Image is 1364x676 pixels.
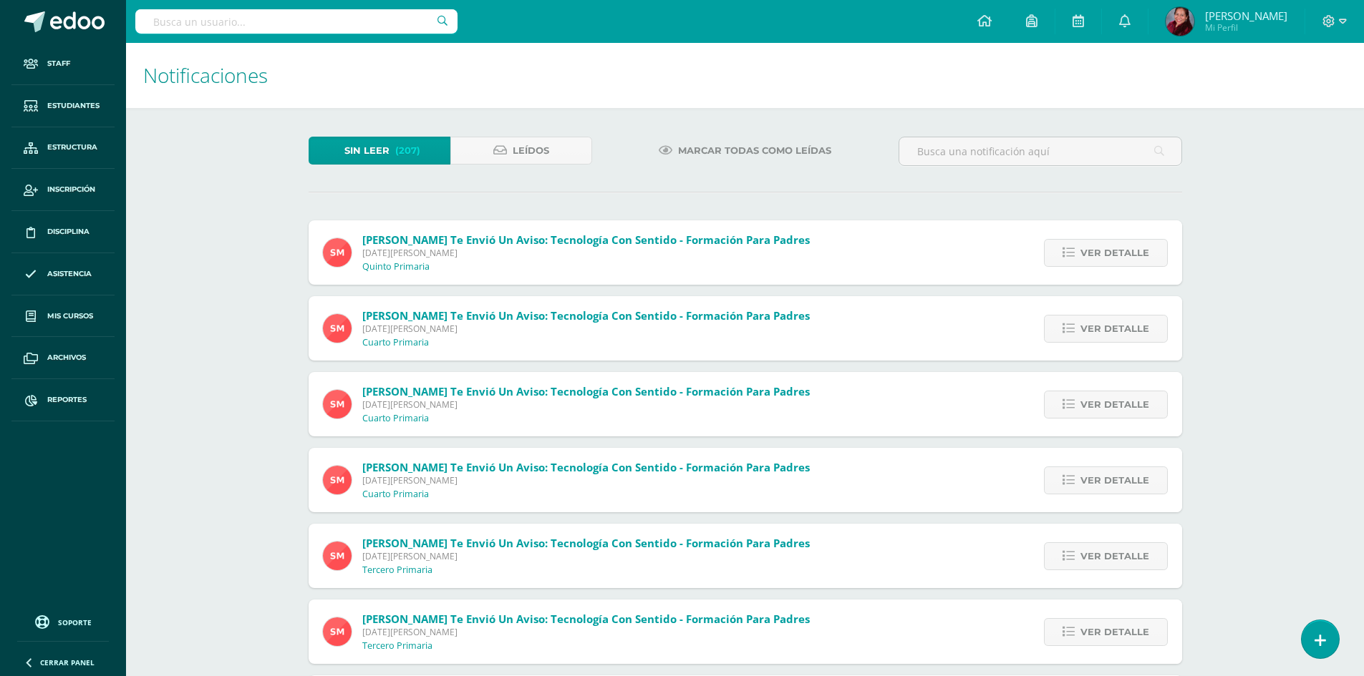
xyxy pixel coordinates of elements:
[395,137,420,164] span: (207)
[362,489,429,500] p: Cuarto Primaria
[362,398,810,411] span: [DATE][PERSON_NAME]
[344,137,390,164] span: Sin leer
[1205,9,1287,23] span: [PERSON_NAME]
[11,43,115,85] a: Staff
[309,137,450,165] a: Sin leer(207)
[641,137,849,165] a: Marcar todas como leídas
[323,314,352,343] img: a4c9654d905a1a01dc2161da199b9124.png
[11,169,115,211] a: Inscripción
[362,337,429,348] p: Cuarto Primaria
[362,474,810,486] span: [DATE][PERSON_NAME]
[362,413,429,424] p: Cuarto Primaria
[362,261,430,273] p: Quinto Primaria
[362,384,810,398] span: [PERSON_NAME] te envió un aviso: Tecnología con sentido - Formación para padres
[513,137,549,164] span: Leídos
[1080,619,1149,645] span: Ver detalle
[323,390,352,418] img: a4c9654d905a1a01dc2161da199b9124.png
[323,238,352,267] img: a4c9654d905a1a01dc2161da199b9124.png
[323,617,352,646] img: a4c9654d905a1a01dc2161da199b9124.png
[47,142,97,153] span: Estructura
[362,640,432,652] p: Tercero Primaria
[47,268,92,280] span: Asistencia
[17,612,109,631] a: Soporte
[40,657,95,667] span: Cerrar panel
[362,308,810,323] span: [PERSON_NAME] te envió un aviso: Tecnología con sentido - Formación para padres
[899,137,1181,165] input: Busca una notificación aquí
[450,137,592,165] a: Leídos
[1080,315,1149,342] span: Ver detalle
[362,323,810,335] span: [DATE][PERSON_NAME]
[362,247,810,259] span: [DATE][PERSON_NAME]
[11,337,115,379] a: Archivos
[47,100,100,112] span: Estudiantes
[135,9,458,34] input: Busca un usuario...
[11,85,115,127] a: Estudiantes
[362,460,810,474] span: [PERSON_NAME] te envió un aviso: Tecnología con sentido - Formación para padres
[1205,21,1287,34] span: Mi Perfil
[362,564,432,576] p: Tercero Primaria
[678,137,831,164] span: Marcar todas como leídas
[362,612,810,626] span: [PERSON_NAME] te envió un aviso: Tecnología con sentido - Formación para padres
[11,211,115,253] a: Disciplina
[1080,391,1149,418] span: Ver detalle
[58,617,92,627] span: Soporte
[47,394,87,406] span: Reportes
[11,127,115,170] a: Estructura
[362,536,810,550] span: [PERSON_NAME] te envió un aviso: Tecnología con sentido - Formación para padres
[362,626,810,638] span: [DATE][PERSON_NAME]
[47,184,95,195] span: Inscripción
[362,232,810,247] span: [PERSON_NAME] te envió un aviso: Tecnología con sentido - Formación para padres
[11,379,115,421] a: Reportes
[47,310,93,322] span: Mis cursos
[323,466,352,494] img: a4c9654d905a1a01dc2161da199b9124.png
[11,253,115,295] a: Asistencia
[323,542,352,570] img: a4c9654d905a1a01dc2161da199b9124.png
[47,226,90,237] span: Disciplina
[11,295,115,338] a: Mis cursos
[1080,240,1149,266] span: Ver detalle
[1166,7,1194,36] img: 00c1b1db20a3e38a90cfe610d2c2e2f3.png
[362,550,810,562] span: [DATE][PERSON_NAME]
[47,352,86,363] span: Archivos
[143,62,268,89] span: Notificaciones
[1080,467,1149,494] span: Ver detalle
[47,58,70,69] span: Staff
[1080,543,1149,569] span: Ver detalle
